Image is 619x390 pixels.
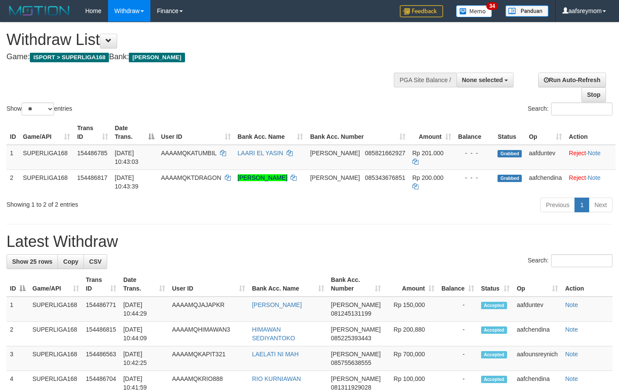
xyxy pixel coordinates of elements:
[249,272,328,297] th: Bank Acc. Name: activate to sort column ascending
[6,169,19,194] td: 2
[328,272,384,297] th: Bank Acc. Number: activate to sort column ascending
[6,233,613,250] h1: Latest Withdraw
[525,120,565,145] th: Op: activate to sort column ascending
[538,73,606,87] a: Run Auto-Refresh
[574,198,589,212] a: 1
[438,346,478,371] td: -
[456,5,492,17] img: Button%20Memo.svg
[394,73,456,87] div: PGA Site Balance /
[63,258,78,265] span: Copy
[310,150,360,157] span: [PERSON_NAME]
[456,73,514,87] button: None selected
[513,346,562,371] td: aafounsreynich
[458,149,491,157] div: - - -
[19,145,73,170] td: SUPERLIGA168
[169,346,249,371] td: AAAAMQKAPIT321
[588,150,601,157] a: Note
[565,169,616,194] td: ·
[481,326,507,334] span: Accepted
[331,335,371,342] span: Copy 085225393443 to clipboard
[89,258,102,265] span: CSV
[458,173,491,182] div: - - -
[6,102,72,115] label: Show entries
[331,359,371,366] span: Copy 085755638555 to clipboard
[562,272,613,297] th: Action
[486,2,498,10] span: 34
[331,375,381,382] span: [PERSON_NAME]
[252,351,299,358] a: LAELATI NI MAH
[161,174,221,181] span: AAAAMQKTDRAGON
[525,169,565,194] td: aafchendina
[513,297,562,322] td: aafduntev
[29,346,83,371] td: SUPERLIGA168
[478,272,514,297] th: Status: activate to sort column ascending
[498,175,522,182] span: Grabbed
[513,272,562,297] th: Op: activate to sort column ascending
[481,302,507,309] span: Accepted
[384,346,438,371] td: Rp 700,000
[365,174,405,181] span: Copy 085343676851 to clipboard
[115,174,139,190] span: [DATE] 10:43:39
[83,346,120,371] td: 154486563
[462,77,503,83] span: None selected
[29,272,83,297] th: Game/API: activate to sort column ascending
[83,272,120,297] th: Trans ID: activate to sort column ascending
[129,53,185,62] span: [PERSON_NAME]
[77,150,107,157] span: 154486785
[6,322,29,346] td: 2
[384,297,438,322] td: Rp 150,000
[331,326,381,333] span: [PERSON_NAME]
[409,120,455,145] th: Amount: activate to sort column ascending
[6,346,29,371] td: 3
[565,375,578,382] a: Note
[569,174,586,181] a: Reject
[310,174,360,181] span: [PERSON_NAME]
[169,297,249,322] td: AAAAMQJAJAPKR
[6,145,19,170] td: 1
[565,145,616,170] td: ·
[6,4,72,17] img: MOTION_logo.png
[528,102,613,115] label: Search:
[331,351,381,358] span: [PERSON_NAME]
[252,301,302,308] a: [PERSON_NAME]
[581,87,606,102] a: Stop
[238,150,284,157] a: LAARI EL YASIN
[238,174,287,181] a: [PERSON_NAME]
[6,297,29,322] td: 1
[505,5,549,17] img: panduan.png
[115,150,139,165] span: [DATE] 10:43:03
[120,346,169,371] td: [DATE] 10:42:25
[234,120,307,145] th: Bank Acc. Name: activate to sort column ascending
[120,272,169,297] th: Date Trans.: activate to sort column ascending
[540,198,575,212] a: Previous
[589,198,613,212] a: Next
[412,174,444,181] span: Rp 200.000
[6,272,29,297] th: ID: activate to sort column descending
[565,326,578,333] a: Note
[6,120,19,145] th: ID
[494,120,525,145] th: Status
[161,150,217,157] span: AAAAMQKATUMBIL
[83,322,120,346] td: 154486815
[565,120,616,145] th: Action
[551,102,613,115] input: Search:
[528,254,613,267] label: Search:
[252,375,301,382] a: RIO KURNIAWAN
[73,120,111,145] th: Trans ID: activate to sort column ascending
[588,174,601,181] a: Note
[22,102,54,115] select: Showentries
[438,297,478,322] td: -
[481,351,507,358] span: Accepted
[83,297,120,322] td: 154486771
[569,150,586,157] a: Reject
[120,297,169,322] td: [DATE] 10:44:29
[83,254,107,269] a: CSV
[525,145,565,170] td: aafduntev
[481,376,507,383] span: Accepted
[455,120,495,145] th: Balance
[19,120,73,145] th: Game/API: activate to sort column ascending
[19,169,73,194] td: SUPERLIGA168
[12,258,52,265] span: Show 25 rows
[120,322,169,346] td: [DATE] 10:44:09
[551,254,613,267] input: Search:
